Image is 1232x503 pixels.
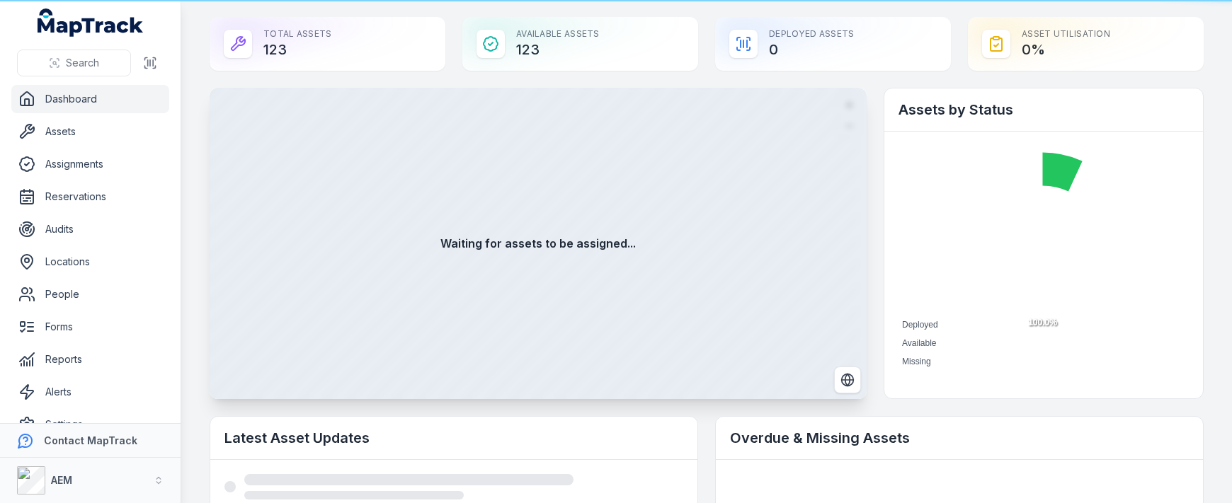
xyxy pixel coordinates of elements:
[11,313,169,341] a: Forms
[11,280,169,308] a: People
[11,248,169,276] a: Locations
[17,50,131,76] button: Search
[902,320,938,330] span: Deployed
[11,85,169,113] a: Dashboard
[11,215,169,243] a: Audits
[902,338,936,348] span: Available
[11,410,169,439] a: Settings
[11,378,169,406] a: Alerts
[834,366,861,393] button: Switch to Satellite View
[11,345,169,374] a: Reports
[11,150,169,178] a: Assignments
[44,434,137,446] strong: Contact MapTrack
[38,8,144,37] a: MapTrack
[730,428,1189,448] h2: Overdue & Missing Assets
[66,56,99,70] span: Search
[899,100,1189,120] h2: Assets by Status
[224,428,683,448] h2: Latest Asset Updates
[11,117,169,146] a: Assets
[11,183,169,211] a: Reservations
[902,357,931,366] span: Missing
[440,235,636,252] strong: Waiting for assets to be assigned...
[51,474,72,486] strong: AEM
